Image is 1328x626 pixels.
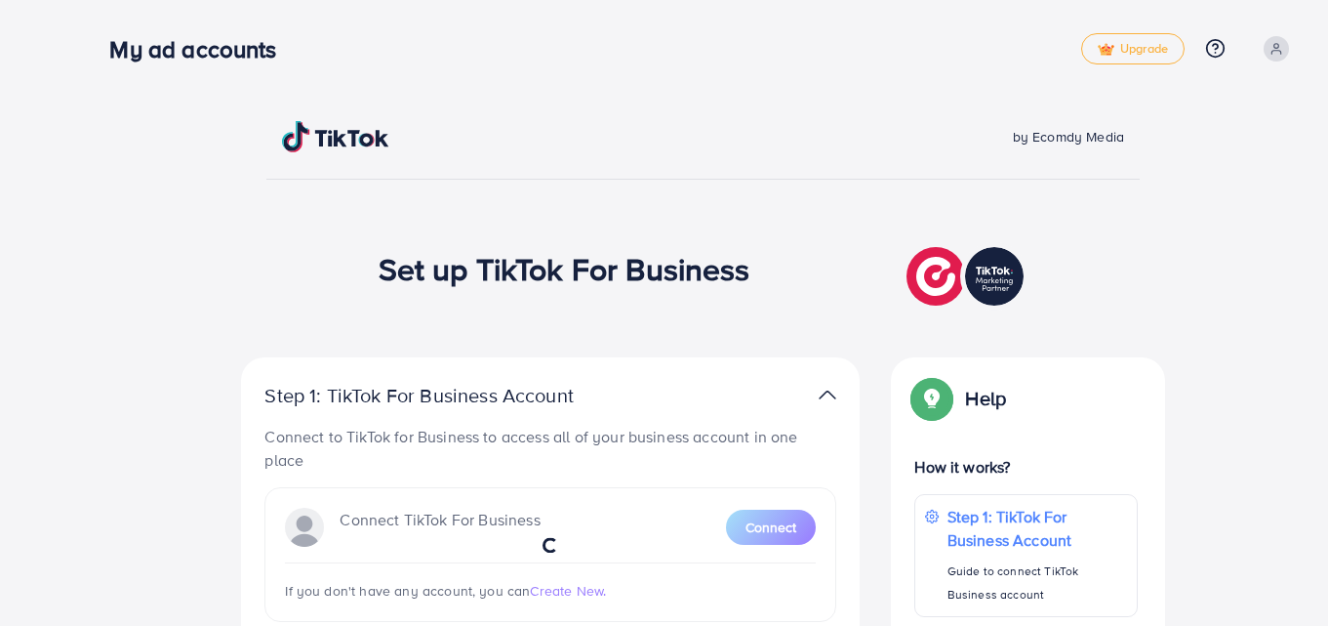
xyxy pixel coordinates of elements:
[914,381,949,416] img: Popup guide
[1098,43,1114,57] img: tick
[379,250,750,287] h1: Set up TikTok For Business
[947,505,1127,552] p: Step 1: TikTok For Business Account
[914,455,1137,479] p: How it works?
[109,35,292,63] h3: My ad accounts
[1098,42,1168,57] span: Upgrade
[1013,127,1124,146] span: by Ecomdy Media
[947,560,1127,606] p: Guide to connect TikTok Business account
[819,381,836,409] img: TikTok partner
[264,384,635,407] p: Step 1: TikTok For Business Account
[965,387,1006,410] p: Help
[906,242,1028,311] img: TikTok partner
[282,121,389,152] img: TikTok
[1081,33,1185,64] a: tickUpgrade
